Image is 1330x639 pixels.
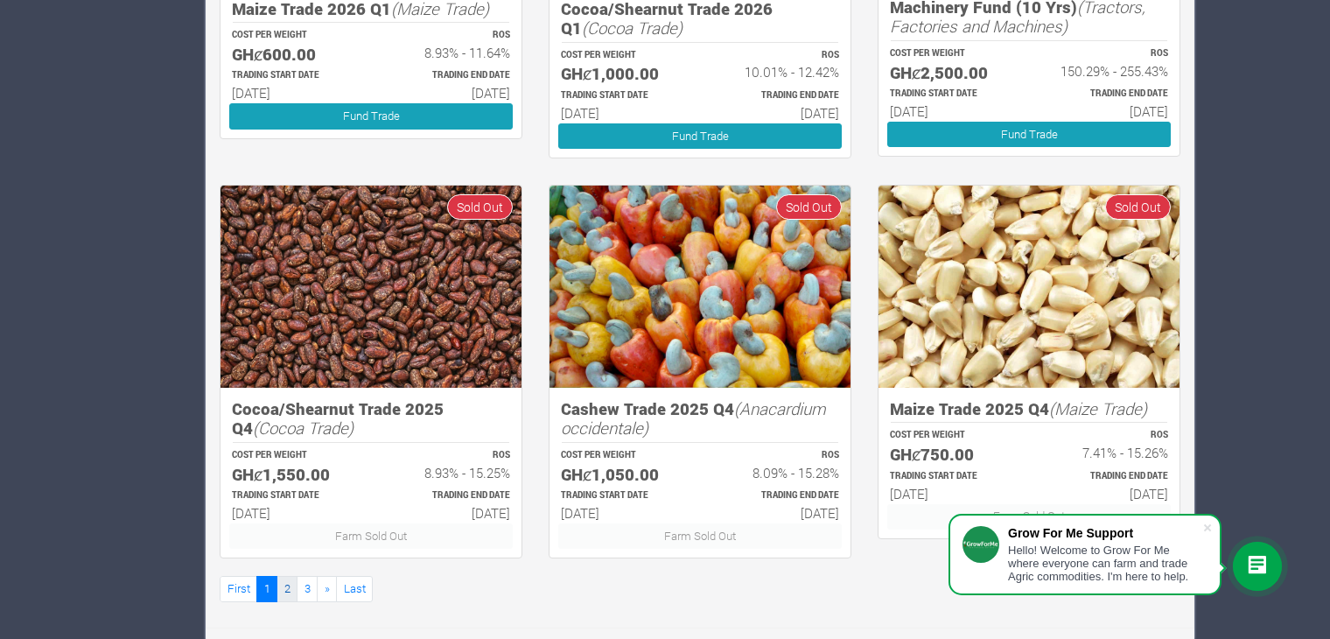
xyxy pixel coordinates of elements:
a: Fund Trade [229,103,513,129]
h6: [DATE] [387,85,510,101]
p: Estimated Trading End Date [716,89,839,102]
h5: GHȼ600.00 [232,45,355,65]
h5: GHȼ2,500.00 [890,63,1013,83]
p: Estimated Trading Start Date [232,69,355,82]
span: Sold Out [447,194,513,220]
span: Sold Out [1105,194,1171,220]
p: Estimated Trading Start Date [232,489,355,502]
h6: [DATE] [1045,486,1168,502]
p: COST PER WEIGHT [232,449,355,462]
p: COST PER WEIGHT [561,49,684,62]
p: Estimated Trading Start Date [890,470,1013,483]
h6: [DATE] [561,105,684,121]
p: Estimated Trading End Date [716,489,839,502]
a: First [220,576,257,601]
h6: 150.29% - 255.43% [1045,63,1168,79]
h5: Cocoa/Shearnut Trade 2025 Q4 [232,399,510,439]
h6: 8.93% - 15.25% [387,465,510,481]
img: growforme image [220,186,521,388]
p: Estimated Trading End Date [1045,88,1168,101]
p: Estimated Trading Start Date [561,489,684,502]
h6: [DATE] [716,105,839,121]
a: 2 [276,576,297,601]
h6: 10.01% - 12.42% [716,64,839,80]
h5: Cashew Trade 2025 Q4 [561,399,839,439]
a: 3 [297,576,318,601]
h6: [DATE] [232,85,355,101]
p: COST PER WEIGHT [232,29,355,42]
i: (Maize Trade) [1049,397,1147,419]
a: Fund Trade [558,123,842,149]
h6: [DATE] [1045,103,1168,119]
p: COST PER WEIGHT [561,449,684,462]
div: Grow For Me Support [1008,526,1202,540]
nav: Page Navigation [220,576,1180,601]
h5: GHȼ1,050.00 [561,465,684,485]
i: (Anacardium occidentale) [561,397,826,439]
p: COST PER WEIGHT [890,47,1013,60]
p: Estimated Trading End Date [387,69,510,82]
p: COST PER WEIGHT [890,429,1013,442]
h6: [DATE] [561,505,684,521]
p: ROS [716,449,839,462]
a: Last [336,576,373,601]
h6: [DATE] [387,505,510,521]
h6: 8.09% - 15.28% [716,465,839,481]
h6: 7.41% - 15.26% [1045,445,1168,460]
h5: GHȼ1,550.00 [232,465,355,485]
span: » [325,580,330,596]
p: Estimated Trading End Date [387,489,510,502]
i: (Cocoa Trade) [582,17,682,39]
img: growforme image [549,186,850,388]
h6: [DATE] [890,486,1013,502]
p: Estimated Trading Start Date [890,88,1013,101]
h5: GHȼ750.00 [890,445,1013,465]
a: 1 [256,576,277,601]
p: ROS [716,49,839,62]
a: Fund Trade [887,122,1171,147]
p: ROS [387,29,510,42]
h6: [DATE] [716,505,839,521]
h6: [DATE] [890,103,1013,119]
img: growforme image [878,186,1179,388]
h6: 8.93% - 11.64% [387,45,510,60]
p: Estimated Trading Start Date [561,89,684,102]
div: Hello! Welcome to Grow For Me where everyone can farm and trade Agric commodities. I'm here to help. [1008,544,1202,583]
h6: [DATE] [232,505,355,521]
p: ROS [1045,47,1168,60]
p: ROS [1045,429,1168,442]
span: Sold Out [776,194,842,220]
i: (Cocoa Trade) [253,417,353,439]
h5: GHȼ1,000.00 [561,64,684,84]
p: ROS [387,449,510,462]
h5: Maize Trade 2025 Q4 [890,399,1168,419]
p: Estimated Trading End Date [1045,470,1168,483]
